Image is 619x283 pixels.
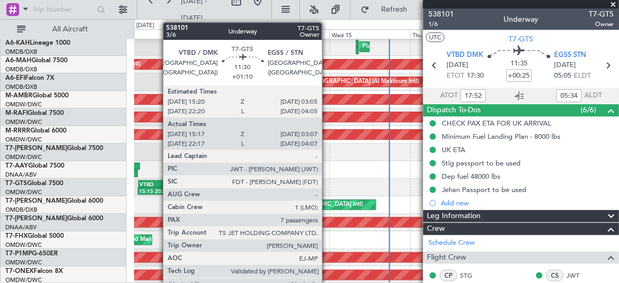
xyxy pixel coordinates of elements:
div: Dep fuel 48000 lbs [442,172,500,181]
div: Planned Maint Dubai (Al Maktoum Intl) [197,214,302,230]
a: OMDB/DXB [5,206,37,214]
span: A6-MAH [5,57,31,64]
a: OMDW/DWC [5,259,42,267]
span: All Aircraft [28,26,112,33]
span: M-AMBR [5,93,32,99]
a: OMDB/DXB [5,83,37,91]
a: OMDW/DWC [5,101,42,109]
input: --:-- [460,89,486,102]
span: ELDT [574,71,591,81]
span: M-RRRR [5,128,30,134]
a: OMDW/DWC [5,188,42,196]
span: M-RAFI [5,110,28,116]
div: UK ETA [442,145,465,154]
button: Refresh [356,1,420,18]
a: T7-[PERSON_NAME]Global 7500 [5,145,103,152]
div: CP [440,270,457,281]
input: Trip Number [32,2,94,18]
div: Mon 13 [168,29,249,39]
a: T7-GTSGlobal 7500 [5,180,63,187]
div: Planned Maint [GEOGRAPHIC_DATA] ([GEOGRAPHIC_DATA] Intl) [185,197,363,213]
button: UTC [426,32,444,42]
a: M-AMBRGlobal 5000 [5,93,69,99]
div: [DATE] [136,21,154,30]
span: T7-AAY [5,163,28,169]
a: OMDB/DXB [5,65,37,73]
span: ETOT [447,71,464,81]
span: [DATE] [447,60,468,71]
span: ALDT [584,90,602,101]
a: T7-AAYGlobal 7500 [5,163,64,169]
span: A6-EFI [5,75,25,81]
div: Unplanned Maint [GEOGRAPHIC_DATA] (Al Maktoum Intl) [261,74,419,90]
div: Stig passport to be used [442,159,521,168]
span: Leg Information [427,210,481,222]
span: T7-P1MP [5,251,32,257]
span: Dispatch To-Dos [427,104,481,116]
span: (6/6) [581,104,596,115]
span: A6-KAH [5,40,30,46]
span: EGSS STN [554,50,586,61]
div: Underway [504,14,539,26]
div: Wed 15 [329,29,410,39]
span: VTBD DMK [447,50,483,61]
span: Crew [427,223,445,235]
div: Tue 14 [249,29,329,39]
div: 03:10 Z [158,188,177,194]
span: 538101 [428,9,454,20]
div: Jehan Passport to be used [442,185,526,194]
input: --:-- [556,89,582,102]
a: OMDW/DWC [5,136,42,144]
button: All Aircraft [12,21,115,38]
a: A6-KAHLineage 1000 [5,40,70,46]
span: Refresh [372,6,417,13]
span: Owner [589,20,614,29]
div: VTBD [139,181,158,187]
span: Flight Crew [427,252,466,264]
div: 15:15 Z [139,188,158,194]
div: Minimum Fuel Landing Plan - 8000 lbs [442,132,560,141]
a: T7-FHXGlobal 5000 [5,233,64,239]
span: T7-[PERSON_NAME] [5,198,67,204]
div: Planned Maint Dubai (Al Maktoum Intl) [265,109,370,125]
a: T7-ONEXFalcon 8X [5,268,63,274]
a: DNAA/ABV [5,223,37,231]
span: T7-[PERSON_NAME] [5,215,67,222]
span: ATOT [440,90,458,101]
a: OMDB/DXB [5,48,37,56]
span: T7-GTS [5,180,27,187]
div: Planned Maint Dubai (Al Maktoum Intl) [184,127,289,143]
a: T7-P1MPG-650ER [5,251,58,257]
span: 17:30 [467,71,484,81]
a: STG [460,271,484,280]
span: T7-ONEX [5,268,34,274]
span: T7-[PERSON_NAME] [5,145,67,152]
div: CS [546,270,564,281]
a: A6-EFIFalcon 7X [5,75,54,81]
a: OMDW/DWC [5,241,42,249]
a: M-RRRRGlobal 6000 [5,128,67,134]
div: Planned Maint Dubai (Al Maktoum Intl) [362,39,467,55]
span: 11:35 [510,59,527,69]
span: T7-FHX [5,233,28,239]
span: 05:05 [554,71,571,81]
div: EGSS [158,181,177,187]
div: CHECK PAX ETA FOR UK ARRIVAL [442,119,551,128]
a: T7-[PERSON_NAME]Global 6000 [5,198,103,204]
span: [DATE] [554,60,576,71]
div: Thu 16 [410,29,491,39]
a: M-RAFIGlobal 7500 [5,110,64,116]
span: 1/6 [428,20,454,29]
span: T7-GTS [589,9,614,20]
span: T7-GTS [509,34,534,45]
a: OMDW/DWC [5,118,42,126]
a: JWT [566,271,590,280]
a: Schedule Crew [428,238,475,248]
a: DNAA/ABV [5,171,37,179]
a: OMDW/DWC [5,153,42,161]
div: Add new [441,198,614,207]
a: T7-[PERSON_NAME]Global 6000 [5,215,103,222]
a: A6-MAHGlobal 7500 [5,57,68,64]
